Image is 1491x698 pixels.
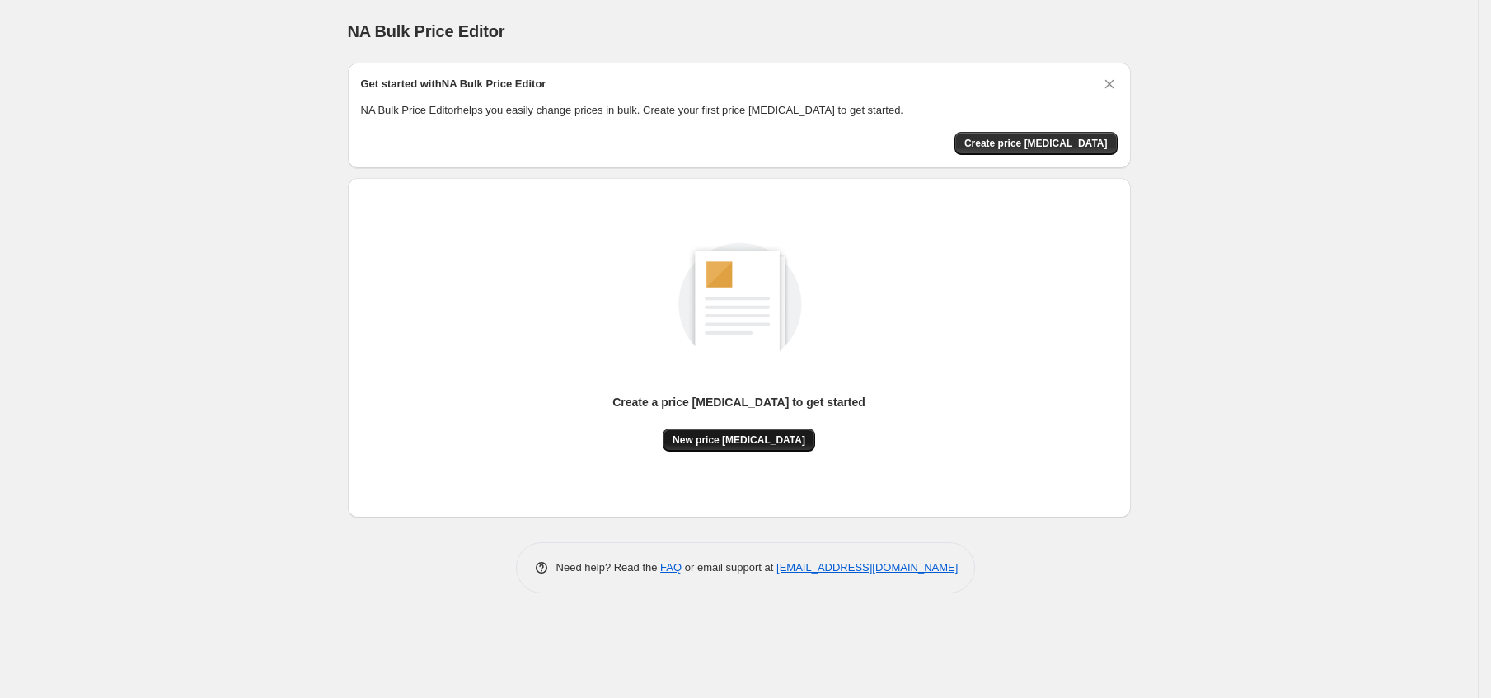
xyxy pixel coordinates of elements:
[612,394,865,410] p: Create a price [MEDICAL_DATA] to get started
[361,76,546,92] h2: Get started with NA Bulk Price Editor
[964,137,1108,150] span: Create price [MEDICAL_DATA]
[660,561,682,574] a: FAQ
[1101,76,1118,92] button: Dismiss card
[663,429,815,452] button: New price [MEDICAL_DATA]
[954,132,1118,155] button: Create price change job
[682,561,776,574] span: or email support at
[361,102,1118,119] p: NA Bulk Price Editor helps you easily change prices in bulk. Create your first price [MEDICAL_DAT...
[556,561,661,574] span: Need help? Read the
[348,22,505,40] span: NA Bulk Price Editor
[673,433,805,447] span: New price [MEDICAL_DATA]
[776,561,958,574] a: [EMAIL_ADDRESS][DOMAIN_NAME]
